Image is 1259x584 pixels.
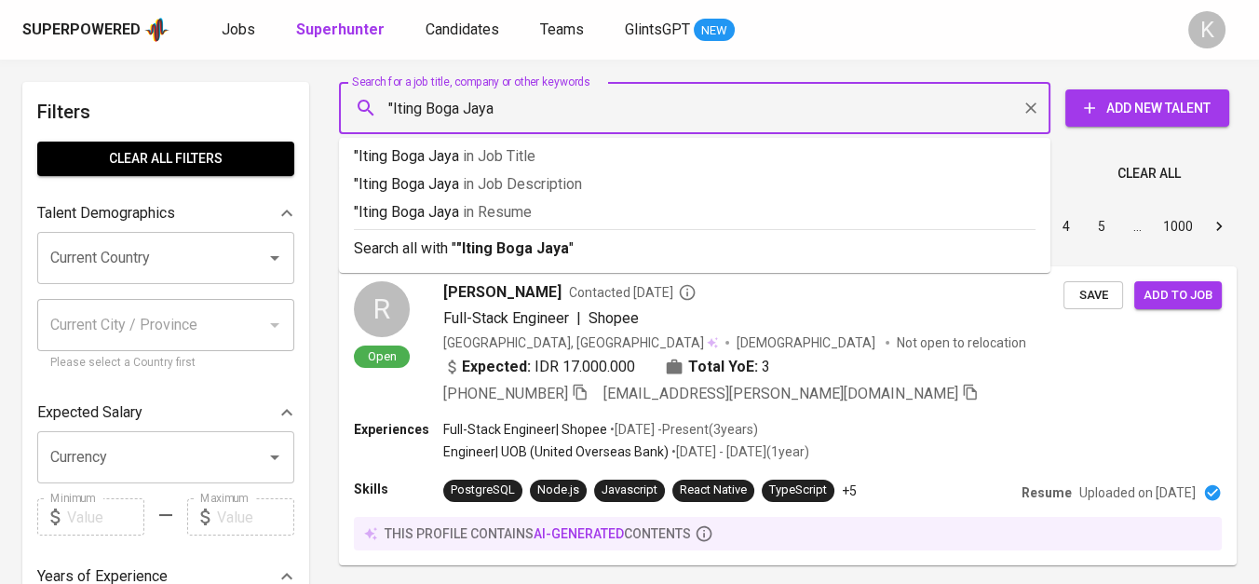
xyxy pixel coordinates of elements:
b: Total YoE: [688,356,758,378]
p: Expected Salary [37,401,142,424]
b: "Iting Boga Jaya [456,239,569,257]
span: in Job Title [463,147,535,165]
b: Expected: [462,356,531,378]
div: Node.js [537,482,579,499]
div: Talent Demographics [37,195,294,232]
b: Superhunter [296,20,385,38]
button: Add to job [1134,281,1222,310]
p: Full-Stack Engineer | Shopee [443,420,607,439]
div: Expected Salary [37,394,294,431]
span: Contacted [DATE] [569,283,697,302]
p: Please select a Country first [50,354,281,373]
a: GlintsGPT NEW [625,19,735,42]
button: Add New Talent [1065,89,1229,127]
span: in Job Description [463,175,582,193]
button: Clear All [1110,156,1188,191]
span: | [576,307,581,330]
div: PostgreSQL [451,482,515,499]
div: R [354,281,410,337]
span: Open [360,348,404,364]
p: Talent Demographics [37,202,175,224]
p: "Iting Boga Jaya [354,145,1036,168]
span: Teams [540,20,584,38]
p: "Iting Boga Jaya [354,201,1036,224]
input: Value [217,498,294,536]
p: Not open to relocation [897,333,1026,352]
span: Jobs [222,20,255,38]
a: Superpoweredapp logo [22,16,169,44]
button: Clear All filters [37,142,294,176]
img: app logo [144,16,169,44]
span: Clear All [1117,162,1181,185]
button: Go to page 4 [1051,211,1081,241]
span: GlintsGPT [625,20,690,38]
a: ROpen[PERSON_NAME]Contacted [DATE]Full-Stack Engineer|Shopee[GEOGRAPHIC_DATA], [GEOGRAPHIC_DATA][... [339,266,1237,565]
span: NEW [694,21,735,40]
button: Open [262,444,288,470]
p: • [DATE] - [DATE] ( 1 year ) [669,442,809,461]
input: Value [67,498,144,536]
p: +5 [842,482,857,500]
p: Search all with " " [354,238,1036,260]
span: Candidates [426,20,499,38]
span: in Resume [463,203,532,221]
span: Clear All filters [52,147,279,170]
button: Save [1063,281,1123,310]
span: AI-generated [534,526,624,541]
svg: By Batam recruiter [678,283,697,302]
p: Skills [354,480,443,498]
span: 3 [762,356,770,378]
span: Full-Stack Engineer [443,309,569,327]
h6: Filters [37,97,294,127]
p: this profile contains contents [385,524,691,543]
span: [DEMOGRAPHIC_DATA] [737,333,878,352]
div: Superpowered [22,20,141,41]
div: Javascript [602,482,657,499]
button: Open [262,245,288,271]
button: Go to page 1000 [1157,211,1198,241]
p: Uploaded on [DATE] [1079,483,1196,502]
p: Engineer | UOB (United Overseas Bank) [443,442,669,461]
span: Add New Talent [1080,97,1214,120]
p: "Iting Boga Jaya [354,173,1036,196]
div: TypeScript [769,482,827,499]
a: Jobs [222,19,259,42]
nav: pagination navigation [907,211,1237,241]
span: [PERSON_NAME] [443,281,562,304]
span: Save [1073,285,1114,306]
div: … [1122,217,1152,236]
button: Go to next page [1204,211,1234,241]
div: IDR 17.000.000 [443,356,635,378]
a: Superhunter [296,19,388,42]
span: Shopee [589,309,639,327]
button: Go to page 5 [1087,211,1117,241]
div: [GEOGRAPHIC_DATA], [GEOGRAPHIC_DATA] [443,333,718,352]
a: Candidates [426,19,503,42]
a: Teams [540,19,588,42]
div: React Native [680,482,747,499]
div: K [1188,11,1225,48]
p: • [DATE] - Present ( 3 years ) [607,420,758,439]
p: Experiences [354,420,443,439]
span: Add to job [1144,285,1212,306]
span: [PHONE_NUMBER] [443,385,568,402]
button: Clear [1018,95,1044,121]
p: Resume [1022,483,1072,502]
span: [EMAIL_ADDRESS][PERSON_NAME][DOMAIN_NAME] [603,385,958,402]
